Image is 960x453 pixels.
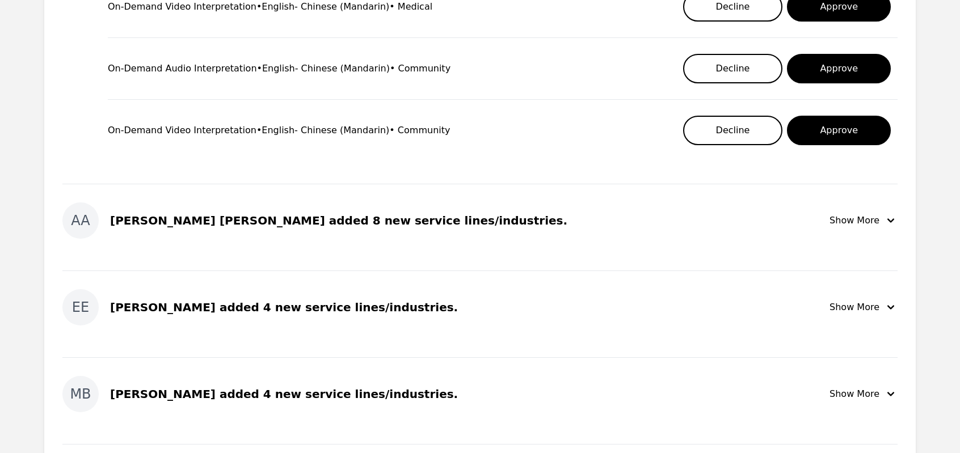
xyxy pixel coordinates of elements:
button: Show More [830,376,898,412]
span: AA [71,211,90,230]
div: [PERSON_NAME] [PERSON_NAME] added 8 new service lines/industries. [110,213,567,228]
button: Decline [683,116,783,145]
button: Show More [830,289,898,325]
button: Decline [683,54,783,83]
button: Approve [787,116,891,145]
span: EE [72,298,89,316]
div: [PERSON_NAME] added 4 new service lines/industries. [110,299,458,315]
button: Approve [787,54,891,83]
div: Show More [830,387,898,401]
div: On-Demand Video Interpretation • English - Chinese (Mandarin) • Community [108,124,450,137]
div: On-Demand Audio Interpretation • English - Chinese (Mandarin) • Community [108,62,450,75]
span: MB [70,385,91,403]
button: Show More [830,202,898,239]
div: Show More [830,300,898,314]
div: Show More [830,214,898,227]
div: [PERSON_NAME] added 4 new service lines/industries. [110,386,458,402]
